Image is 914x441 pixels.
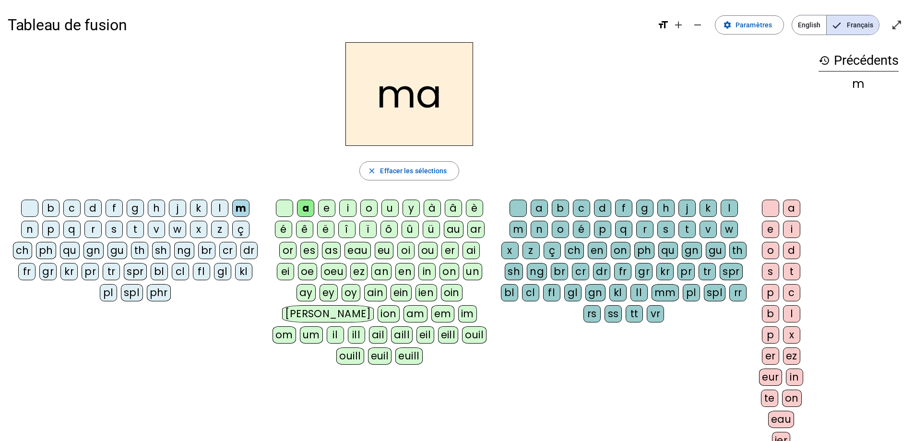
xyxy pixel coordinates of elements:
div: kl [609,284,627,301]
div: eill [438,326,459,344]
div: or [279,242,297,259]
div: é [573,221,590,238]
div: er [441,242,459,259]
div: ng [174,242,194,259]
div: u [381,200,399,217]
div: im [458,305,477,322]
h2: ma [345,42,473,146]
div: a [297,200,314,217]
div: x [783,326,800,344]
div: oy [342,284,360,301]
div: gu [107,242,127,259]
div: ein [391,284,412,301]
mat-icon: history [819,55,830,66]
div: d [84,200,102,217]
div: c [63,200,81,217]
div: gr [39,263,57,280]
div: ç [544,242,561,259]
div: pr [82,263,99,280]
div: a [783,200,800,217]
div: dr [593,263,610,280]
div: m [819,78,899,90]
div: ss [605,305,622,322]
div: ï [359,221,377,238]
div: bl [151,263,168,280]
mat-icon: close [368,167,376,175]
div: è [466,200,483,217]
div: l [783,305,800,322]
div: gn [83,242,104,259]
div: ç [232,221,249,238]
mat-icon: format_size [657,19,669,31]
div: eur [759,369,782,386]
div: ê [296,221,313,238]
div: î [338,221,356,238]
div: s [762,263,779,280]
div: y [403,200,420,217]
div: ail [369,326,388,344]
div: rr [729,284,747,301]
div: w [721,221,738,238]
div: euill [395,347,422,365]
div: z [522,242,540,259]
div: gl [214,263,231,280]
div: n [21,221,38,238]
div: t [127,221,144,238]
div: spr [720,263,743,280]
mat-button-toggle-group: Language selection [792,15,879,35]
h1: Tableau de fusion [8,10,650,40]
button: Diminuer la taille de la police [688,15,707,35]
div: kr [60,263,78,280]
div: em [431,305,454,322]
div: m [232,200,249,217]
div: ë [317,221,334,238]
div: phr [147,284,171,301]
div: e [318,200,335,217]
div: ou [418,242,438,259]
mat-icon: open_in_full [891,19,902,31]
div: x [501,242,519,259]
div: oi [397,242,415,259]
div: [PERSON_NAME] [282,305,374,322]
div: f [106,200,123,217]
div: te [761,390,778,407]
div: rs [583,305,601,322]
div: tr [699,263,716,280]
div: ouill [336,347,364,365]
div: gl [564,284,582,301]
button: Paramètres [715,15,784,35]
div: oin [441,284,463,301]
div: j [678,200,696,217]
div: h [657,200,675,217]
div: b [552,200,569,217]
div: p [594,221,611,238]
div: oe [298,263,317,280]
div: j [169,200,186,217]
div: mm [652,284,679,301]
div: i [783,221,800,238]
div: oeu [321,263,347,280]
div: fr [18,263,36,280]
div: h [148,200,165,217]
div: pl [100,284,117,301]
div: tr [103,263,120,280]
div: â [445,200,462,217]
div: dr [240,242,258,259]
div: x [190,221,207,238]
div: in [418,263,436,280]
div: qu [60,242,80,259]
div: fl [543,284,560,301]
div: c [783,284,800,301]
div: ez [350,263,368,280]
div: ch [13,242,32,259]
mat-icon: remove [692,19,703,31]
div: ez [783,347,800,365]
div: b [762,305,779,322]
div: ô [380,221,398,238]
div: r [84,221,102,238]
div: om [273,326,296,344]
div: on [782,390,802,407]
span: English [792,15,826,35]
div: ll [630,284,648,301]
div: l [211,200,228,217]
